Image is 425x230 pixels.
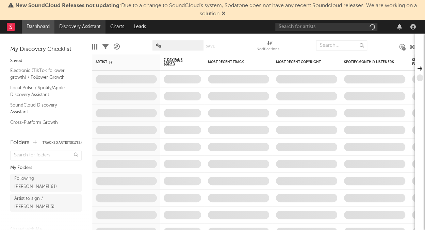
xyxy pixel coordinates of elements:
[10,57,82,65] div: Saved
[10,119,75,139] a: Cross-Platform Growth ([GEOGRAPHIC_DATA] - Electronic) / Follower Growth
[164,58,191,66] span: 7-Day Fans Added
[54,20,105,34] a: Discovery Assistant
[10,101,75,115] a: SoundCloud Discovery Assistant
[10,151,82,160] input: Search for folders...
[10,174,82,192] a: Following [PERSON_NAME](61)
[43,141,82,145] button: Tracked Artists(1782)
[316,40,367,51] input: Search...
[105,20,129,34] a: Charts
[14,195,62,211] div: Artist to sign / [PERSON_NAME] ( 5 )
[96,60,147,64] div: Artist
[15,3,417,17] span: : Due to a change to SoundCloud's system, Sodatone does not have any recent Soundcloud releases. ...
[102,37,109,57] div: Filters
[14,175,62,191] div: Following [PERSON_NAME] ( 61 )
[92,37,97,57] div: Edit Columns
[15,3,119,8] span: New SoundCloud Releases not updating
[222,11,226,17] span: Dismiss
[10,164,82,172] div: My Folders
[129,20,151,34] a: Leads
[10,139,30,147] div: Folders
[206,44,215,48] button: Save
[10,84,75,98] a: Local Pulse / Spotify/Apple Discovery Assistant
[10,67,75,81] a: Electronic (TikTok follower growth) / Follower Growth
[10,194,82,212] a: Artist to sign / [PERSON_NAME](5)
[10,45,82,54] div: My Discovery Checklist
[257,37,284,57] div: Notifications (Artist)
[344,60,395,64] div: Spotify Monthly Listeners
[22,20,54,34] a: Dashboard
[208,60,259,64] div: Most Recent Track
[257,45,284,54] div: Notifications (Artist)
[276,60,327,64] div: Most Recent Copyright
[275,23,377,31] input: Search for artists
[114,37,120,57] div: A&R Pipeline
